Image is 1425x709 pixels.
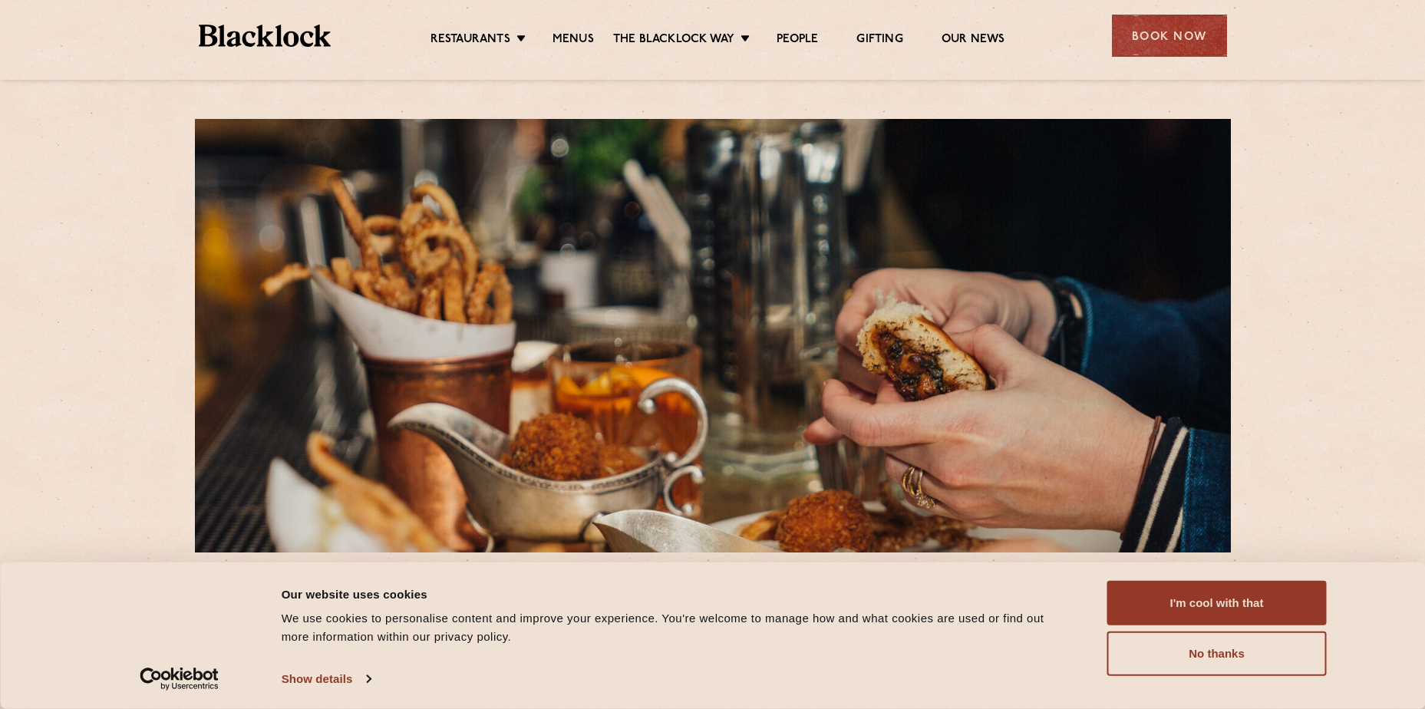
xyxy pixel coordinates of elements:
[942,32,1005,48] a: Our News
[282,668,371,691] a: Show details
[282,609,1073,646] div: We use cookies to personalise content and improve your experience. You're welcome to manage how a...
[553,32,594,48] a: Menus
[282,585,1073,603] div: Our website uses cookies
[199,25,332,47] img: BL_Textured_Logo-footer-cropped.svg
[1107,581,1327,625] button: I'm cool with that
[1107,632,1327,676] button: No thanks
[777,32,818,48] a: People
[1112,15,1227,57] div: Book Now
[856,32,902,48] a: Gifting
[112,668,246,691] a: Usercentrics Cookiebot - opens in a new window
[430,32,510,48] a: Restaurants
[613,32,734,48] a: The Blacklock Way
